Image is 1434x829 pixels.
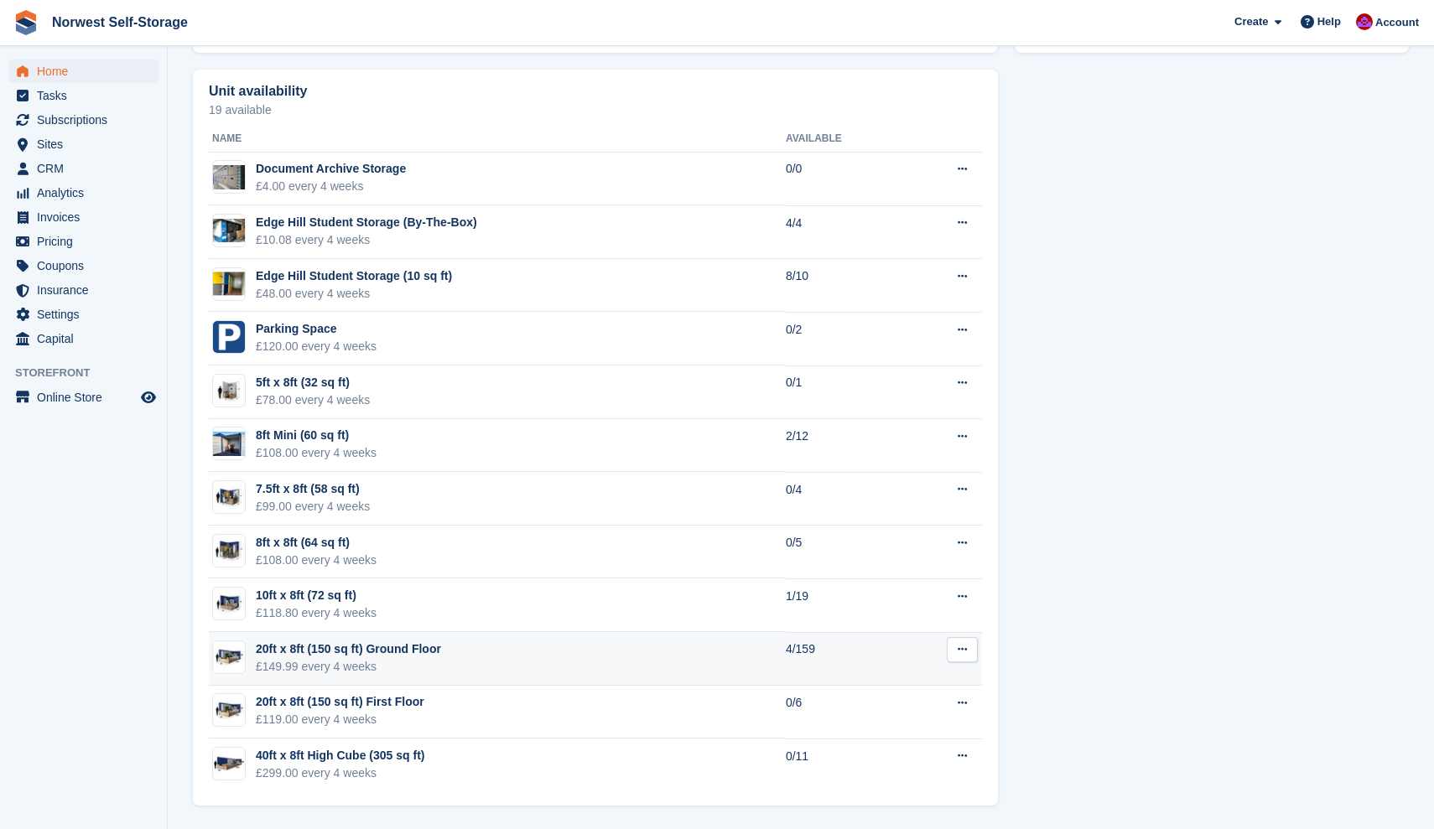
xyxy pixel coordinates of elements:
a: Norwest Self-Storage [45,8,195,36]
span: Pricing [37,230,138,253]
span: Subscriptions [37,108,138,132]
a: menu [8,386,158,409]
a: menu [8,132,158,156]
img: IMG_1723.jpeg [213,272,245,296]
span: Capital [37,327,138,350]
td: 0/0 [786,152,907,205]
td: 2/12 [786,419,907,473]
td: 1/19 [786,578,907,632]
div: £120.00 every 4 weeks [256,338,377,355]
div: £10.08 every 4 weeks [256,231,477,249]
div: Edge Hill Student Storage (10 sq ft) [256,267,452,285]
td: 0/11 [786,738,907,791]
div: 40ft x 8ft High Cube (305 sq ft) [256,747,424,764]
img: tempImageUOMIyq.png [213,321,245,353]
a: Preview store [138,387,158,407]
span: Settings [37,303,138,326]
div: Edge Hill Student Storage (By-The-Box) [256,214,477,231]
a: menu [8,303,158,326]
img: 70-sqft-container.jpg [213,538,245,562]
a: menu [8,157,158,180]
span: Invoices [37,205,138,229]
td: 0/1 [786,365,907,419]
div: £108.00 every 4 weeks [256,552,377,569]
a: menu [8,254,158,277]
div: £118.80 every 4 weeks [256,604,377,622]
div: £78.00 every 4 weeks [256,391,370,409]
div: 10ft x 8ft (72 sq ft) [256,587,377,604]
a: menu [8,108,158,132]
img: 40-ft-container.jpg [213,752,245,776]
img: 25.jpg [213,379,245,403]
img: IMG_0166.jpeg [213,432,245,456]
span: Online Store [37,386,138,409]
div: £119.00 every 4 weeks [256,711,424,728]
a: menu [8,84,158,107]
a: menu [8,181,158,205]
span: Storefront [15,365,167,381]
div: £4.00 every 4 weeks [256,178,406,195]
div: 8ft Mini (60 sq ft) [256,427,377,444]
img: Daniel Grensinger [1356,13,1373,30]
span: Analytics [37,181,138,205]
img: 10-ft-container.jpg [213,592,245,616]
div: £99.00 every 4 weeks [256,498,370,516]
div: £48.00 every 4 weeks [256,285,452,303]
p: 19 available [209,104,982,116]
h2: Unit availability [209,84,307,99]
div: 8ft x 8ft (64 sq ft) [256,534,377,552]
div: 20ft x 8ft (150 sq ft) Ground Floor [256,640,441,658]
img: IMG_3265.jpeg [213,165,245,189]
div: 7.5ft x 8ft (58 sq ft) [256,480,370,498]
div: Parking Space [256,320,377,338]
div: 5ft x 8ft (32 sq ft) [256,374,370,391]
a: menu [8,327,158,350]
span: Create [1234,13,1268,30]
a: menu [8,205,158,229]
td: 0/4 [786,472,907,526]
td: 0/5 [786,526,907,579]
div: £299.00 every 4 weeks [256,764,424,782]
th: Available [786,126,907,153]
span: Home [37,60,138,83]
span: Coupons [37,254,138,277]
div: 20ft x 8ft (150 sq ft) First Floor [256,693,424,711]
th: Name [209,126,786,153]
span: Tasks [37,84,138,107]
td: 4/4 [786,205,907,259]
div: £108.00 every 4 weeks [256,444,377,462]
td: 8/10 [786,259,907,313]
img: 20-ft-container.jpg [213,645,245,670]
img: 60-sqft-container.jpg [213,485,245,510]
div: Document Archive Storage [256,160,406,178]
span: Account [1375,14,1419,31]
img: 20-ft-container.jpg [213,698,245,723]
img: IMG_3349.jpeg [213,219,245,243]
span: CRM [37,157,138,180]
td: 4/159 [786,632,907,686]
a: menu [8,60,158,83]
span: Insurance [37,278,138,302]
div: £149.99 every 4 weeks [256,658,441,676]
td: 0/2 [786,312,907,365]
span: Help [1317,13,1341,30]
a: menu [8,230,158,253]
img: stora-icon-8386f47178a22dfd0bd8f6a31ec36ba5ce8667c1dd55bd0f319d3a0aa187defe.svg [13,10,39,35]
a: menu [8,278,158,302]
td: 0/6 [786,686,907,739]
span: Sites [37,132,138,156]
